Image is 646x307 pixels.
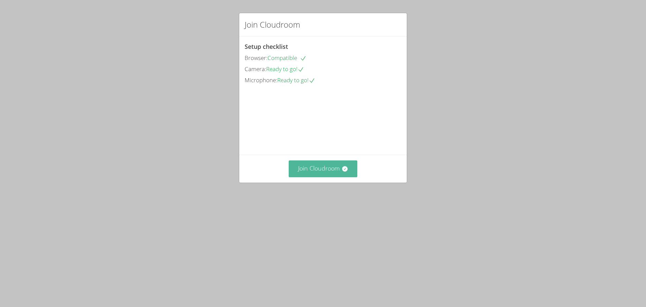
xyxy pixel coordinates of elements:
span: Compatible [267,54,307,62]
h2: Join Cloudroom [245,19,300,31]
button: Join Cloudroom [289,160,358,177]
span: Ready to go! [277,76,315,84]
span: Microphone: [245,76,277,84]
span: Camera: [245,65,266,73]
span: Ready to go! [266,65,304,73]
span: Browser: [245,54,267,62]
span: Setup checklist [245,42,288,51]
